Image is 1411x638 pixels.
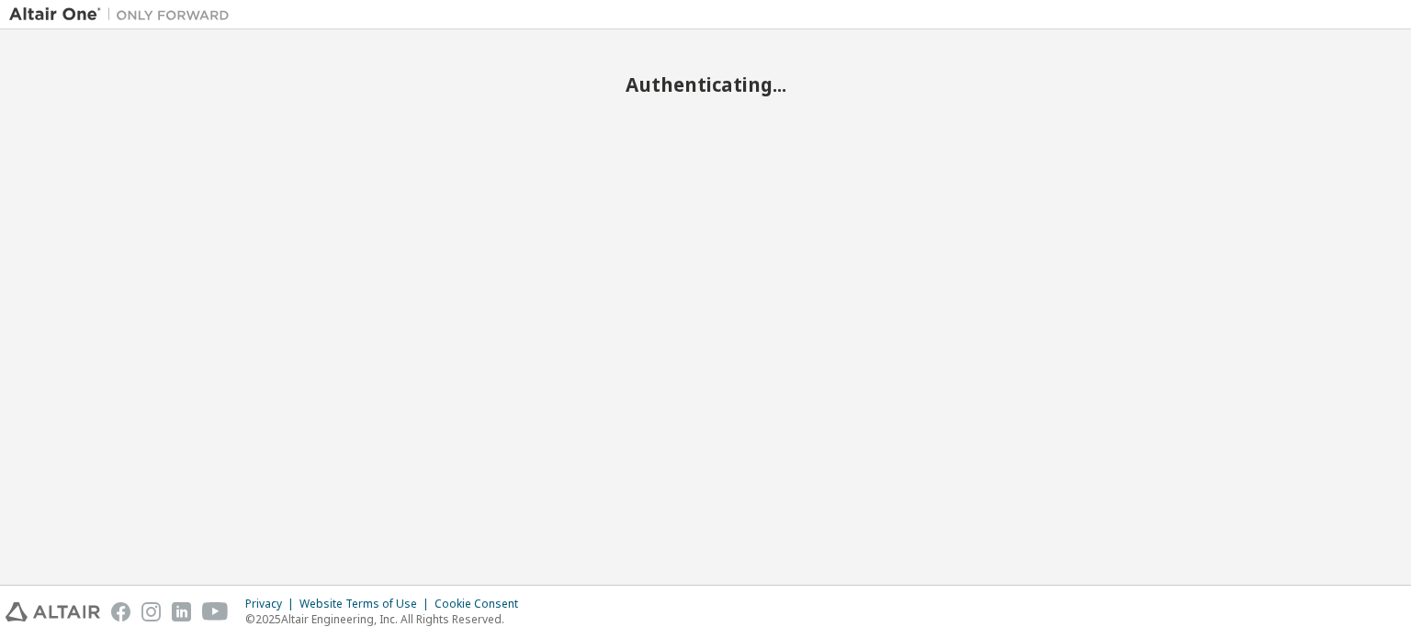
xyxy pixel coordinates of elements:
[9,73,1402,96] h2: Authenticating...
[6,602,100,621] img: altair_logo.svg
[141,602,161,621] img: instagram.svg
[245,611,529,627] p: © 2025 Altair Engineering, Inc. All Rights Reserved.
[245,597,299,611] div: Privacy
[299,597,435,611] div: Website Terms of Use
[172,602,191,621] img: linkedin.svg
[9,6,239,24] img: Altair One
[435,597,529,611] div: Cookie Consent
[202,602,229,621] img: youtube.svg
[111,602,130,621] img: facebook.svg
